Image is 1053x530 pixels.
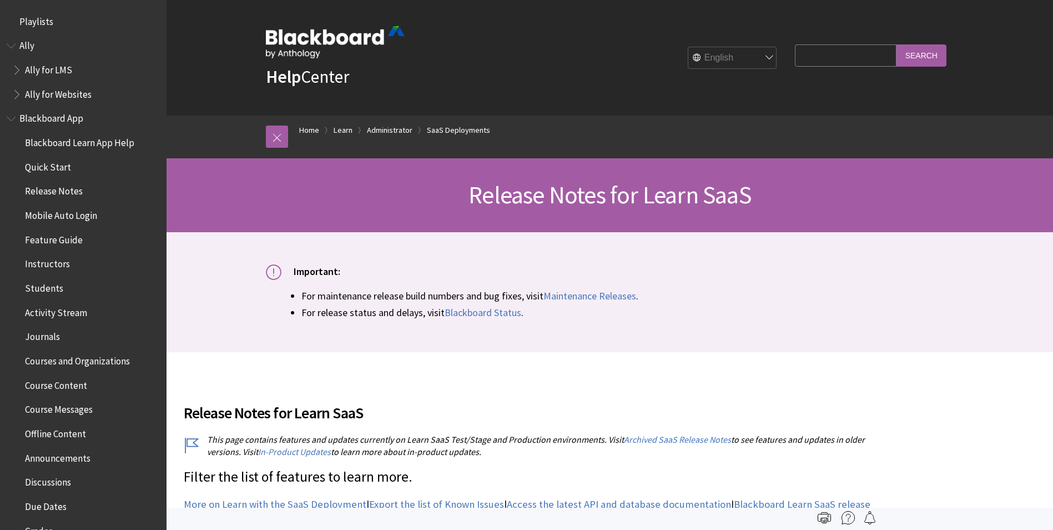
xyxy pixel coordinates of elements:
[25,133,134,148] span: Blackboard Learn App Help
[299,123,319,137] a: Home
[507,498,731,511] a: Access the latest API and database documentation
[25,401,93,416] span: Course Messages
[25,376,87,391] span: Course Content
[19,37,34,52] span: Ally
[818,511,831,524] img: Print
[266,66,301,88] strong: Help
[7,37,160,104] nav: Book outline for Anthology Ally Help
[367,123,412,137] a: Administrator
[25,61,72,76] span: Ally for LMS
[184,388,872,424] h2: Release Notes for Learn SaaS
[301,288,954,303] li: For maintenance release build numbers and bug fixes, visit .
[25,85,92,100] span: Ally for Websites
[25,328,60,343] span: Journals
[25,279,63,294] span: Students
[184,498,366,511] a: More on Learn with the SaaS Deployment
[25,182,83,197] span: Release Notes
[25,352,130,367] span: Courses and Organizations
[301,305,954,320] li: For release status and delays, visit .
[468,179,751,210] span: Release Notes for Learn SaaS
[25,424,86,439] span: Offline Content
[25,303,87,318] span: Activity Stream
[25,473,71,488] span: Discussions
[25,255,70,270] span: Instructors
[25,497,67,512] span: Due Dates
[369,498,504,511] a: Export the list of Known Issues
[25,449,90,464] span: Announcements
[896,44,946,66] input: Search
[184,467,872,487] p: Filter the list of features to learn more.
[863,511,876,524] img: Follow this page
[334,123,352,137] a: Learn
[258,446,331,458] a: In-Product Updates
[25,231,83,246] span: Feature Guide
[184,497,872,526] p: | | | |
[445,306,521,319] a: Blackboard Status
[7,12,160,31] nav: Book outline for Playlists
[19,109,83,124] span: Blackboard App
[25,158,71,173] span: Quick Start
[543,289,636,303] a: Maintenance Releases
[25,206,97,221] span: Mobile Auto Login
[266,26,405,58] img: Blackboard by Anthology
[842,511,855,524] img: More help
[427,123,490,137] a: SaaS Deployments
[688,47,777,69] select: Site Language Selector
[624,434,731,446] a: Archived SaaS Release Notes
[266,66,349,88] a: HelpCenter
[294,265,340,278] span: Important:
[184,433,872,458] p: This page contains features and updates currently on Learn SaaS Test/Stage and Production environ...
[19,12,53,27] span: Playlists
